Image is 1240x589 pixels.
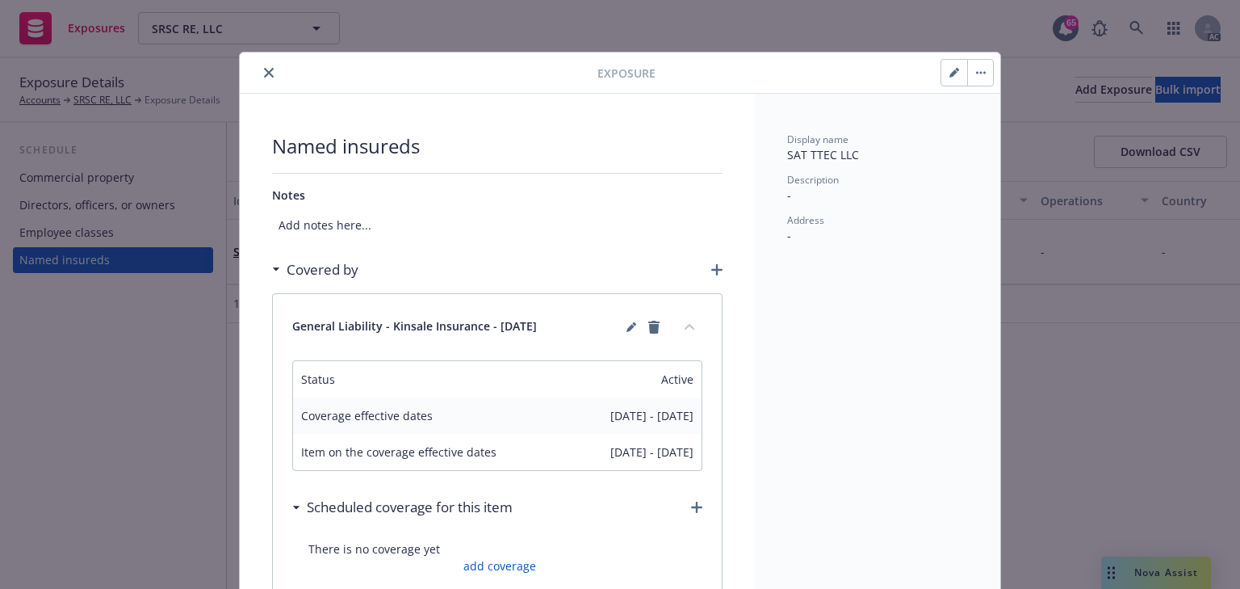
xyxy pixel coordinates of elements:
span: SAT TTEC LLC [787,147,859,162]
span: - [787,187,791,203]
span: Exposure [597,65,656,82]
span: Add notes here... [272,210,723,240]
a: editPencil [622,318,641,337]
span: Named insureds [272,133,723,160]
button: collapse content [677,313,702,339]
span: Status [301,371,540,388]
span: Description [787,173,839,187]
span: [DATE] - [DATE] [610,444,693,461]
span: Item on the coverage effective dates [301,444,540,461]
div: Covered by [272,259,358,280]
span: [DATE] - [DATE] [610,407,693,424]
h3: Covered by [287,259,358,280]
span: Notes [272,187,305,203]
a: add coverage [459,557,536,574]
div: Scheduled coverage for this item [292,497,513,518]
span: Address [787,213,824,227]
span: Display name [787,133,848,146]
a: remove [644,318,664,337]
span: General Liability - Kinsale Insurance - [DATE] [292,318,537,337]
button: close [259,63,279,82]
span: - [787,228,791,243]
h3: Scheduled coverage for this item [307,497,513,518]
div: General Liability - Kinsale Insurance - [DATE]editPencilremovecollapse content [273,294,722,360]
span: Coverage effective dates [301,407,540,424]
span: There is no coverage yet [308,541,686,557]
span: Active [661,371,693,388]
